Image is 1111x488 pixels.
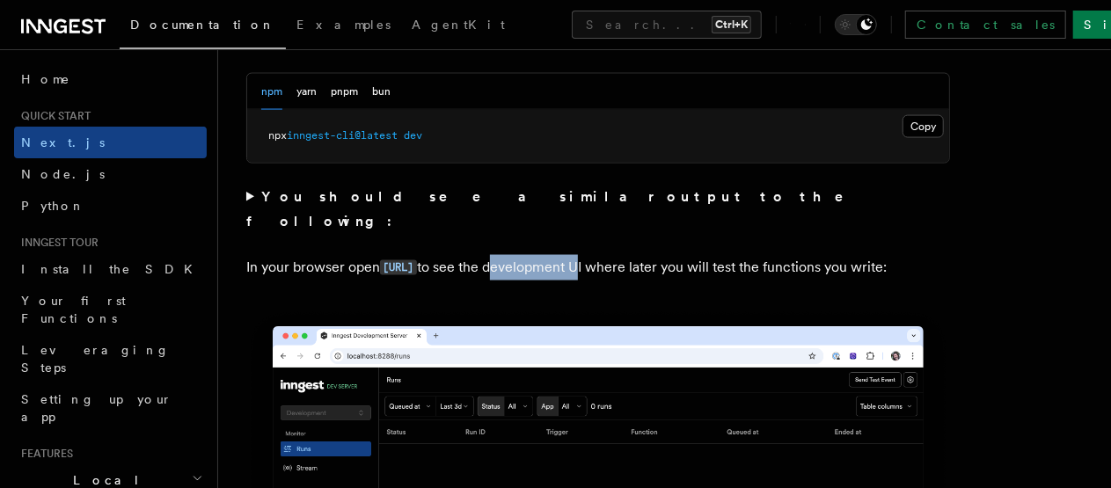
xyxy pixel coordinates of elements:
[21,343,170,375] span: Leveraging Steps
[14,190,207,222] a: Python
[412,18,505,32] span: AgentKit
[21,70,70,88] span: Home
[246,255,950,280] p: In your browser open to see the development UI where later you will test the functions you write:
[372,74,391,110] button: bun
[286,5,401,47] a: Examples
[287,129,398,142] span: inngest-cli@latest
[261,74,282,110] button: npm
[21,199,85,213] span: Python
[835,14,877,35] button: Toggle dark mode
[14,63,207,95] a: Home
[404,129,422,142] span: dev
[21,294,126,325] span: Your first Functions
[905,11,1066,39] a: Contact sales
[14,109,91,123] span: Quick start
[14,334,207,383] a: Leveraging Steps
[14,383,207,433] a: Setting up your app
[14,236,99,250] span: Inngest tour
[296,18,391,32] span: Examples
[14,127,207,158] a: Next.js
[712,16,751,33] kbd: Ctrl+K
[130,18,275,32] span: Documentation
[14,285,207,334] a: Your first Functions
[246,188,868,229] strong: You should see a similar output to the following:
[268,129,287,142] span: npx
[14,447,73,461] span: Features
[21,262,203,276] span: Install the SDK
[14,253,207,285] a: Install the SDK
[14,158,207,190] a: Node.js
[296,74,317,110] button: yarn
[903,115,944,138] button: Copy
[21,167,105,181] span: Node.js
[120,5,286,49] a: Documentation
[572,11,762,39] button: Search...Ctrl+K
[331,74,358,110] button: pnpm
[21,392,172,424] span: Setting up your app
[401,5,515,47] a: AgentKit
[246,185,950,234] summary: You should see a similar output to the following:
[380,260,417,275] code: [URL]
[21,135,105,149] span: Next.js
[380,259,417,275] a: [URL]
